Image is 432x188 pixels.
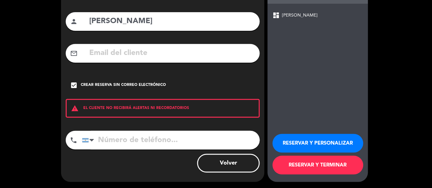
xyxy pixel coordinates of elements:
span: [PERSON_NAME] [282,12,318,19]
span: dashboard [273,12,280,19]
div: EL CLIENTE NO RECIBIRÁ ALERTAS NI RECORDATORIOS [66,99,260,118]
i: person [70,18,78,25]
i: phone [70,136,78,144]
input: Número de teléfono... [82,131,260,150]
div: Crear reserva sin correo electrónico [81,82,166,88]
button: RESERVAR Y PERSONALIZAR [273,134,363,153]
i: mail_outline [70,50,78,57]
button: RESERVAR Y TERMINAR [273,156,363,175]
i: warning [67,105,84,112]
button: Volver [197,154,260,173]
div: Argentina: +54 [82,131,97,149]
input: Nombre del cliente [89,15,255,28]
input: Email del cliente [89,47,255,60]
i: check_box [70,82,78,89]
